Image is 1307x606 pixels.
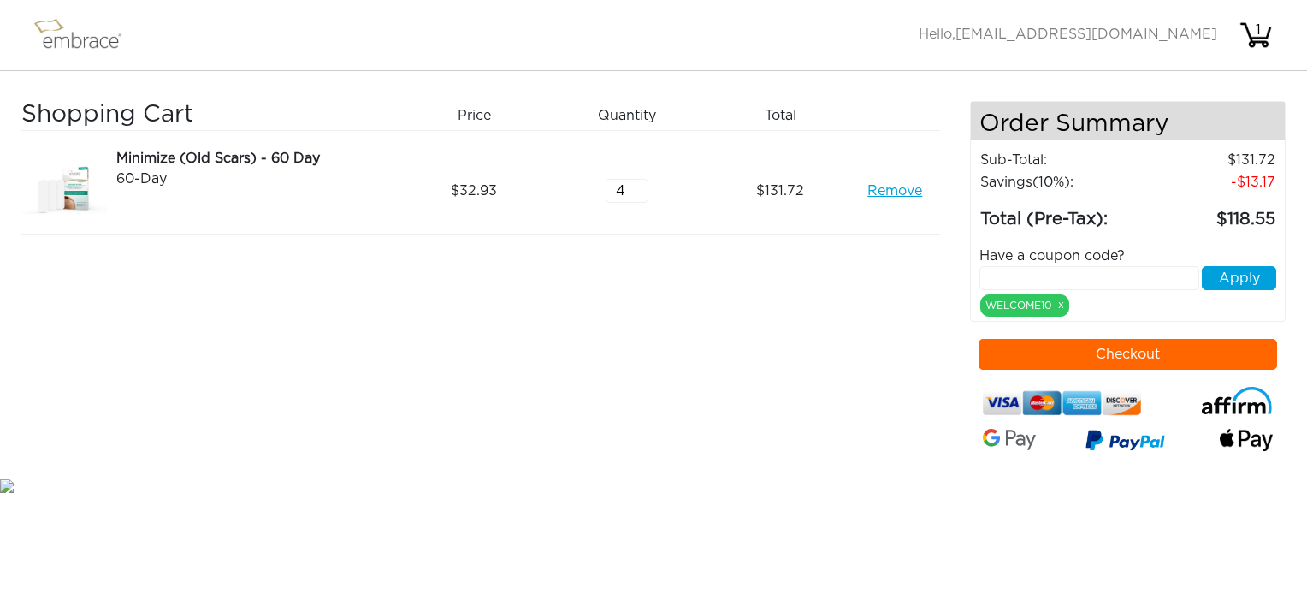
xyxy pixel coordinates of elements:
[971,102,1286,140] h4: Order Summary
[116,148,391,169] div: Minimize (Old Scars) - 60 Day
[21,148,107,234] img: dfa70dfa-8e49-11e7-8b1f-02e45ca4b85b.jpeg
[1202,266,1276,290] button: Apply
[1220,429,1273,451] img: fullApplePay.png
[980,294,1069,317] div: WELCOME10
[30,14,141,56] img: logo.png
[867,181,922,201] a: Remove
[979,149,1143,171] td: Sub-Total:
[1143,149,1276,171] td: 131.72
[955,27,1217,41] span: [EMAIL_ADDRESS][DOMAIN_NAME]
[598,105,656,126] span: Quantity
[710,101,863,130] div: Total
[1032,175,1070,189] span: (10%)
[116,169,391,189] div: 60-Day
[983,429,1036,450] img: Google-Pay-Logo.svg
[983,387,1142,419] img: credit-cards.png
[1239,18,1273,52] img: cart
[756,181,804,201] span: 131.72
[967,246,1290,266] div: Have a coupon code?
[979,339,1278,370] button: Checkout
[451,181,497,201] span: 32.93
[979,171,1143,193] td: Savings :
[404,101,557,130] div: Price
[1239,27,1273,41] a: 1
[21,101,391,130] h3: Shopping Cart
[1143,171,1276,193] td: 13.17
[979,193,1143,233] td: Total (Pre-Tax):
[1085,425,1165,458] img: paypal-v3.png
[1143,193,1276,233] td: 118.55
[1201,387,1273,415] img: affirm-logo.svg
[1058,297,1064,312] a: x
[919,27,1217,41] span: Hello,
[1241,20,1275,40] div: 1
